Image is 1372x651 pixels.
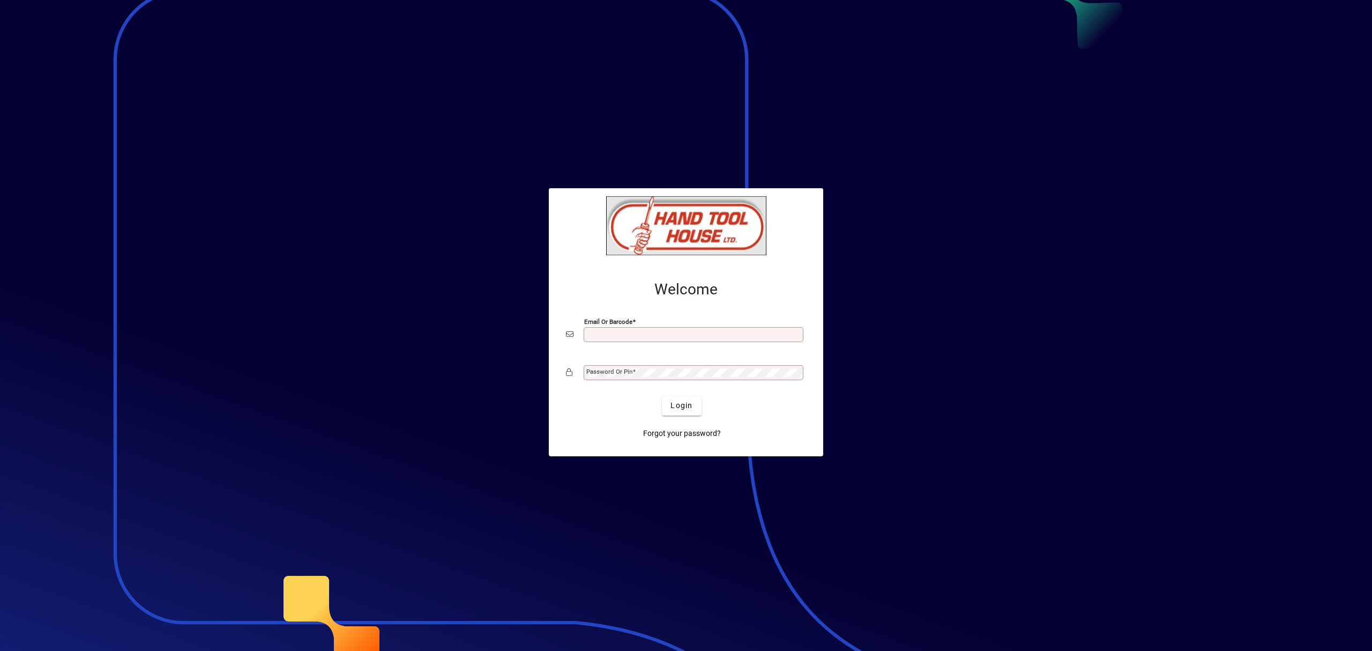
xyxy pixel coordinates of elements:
span: Forgot your password? [643,428,721,439]
span: Login [670,400,692,411]
a: Forgot your password? [639,424,725,443]
mat-label: Email or Barcode [584,317,632,325]
h2: Welcome [566,280,806,299]
mat-label: Password or Pin [586,368,632,375]
button: Login [662,396,701,416]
